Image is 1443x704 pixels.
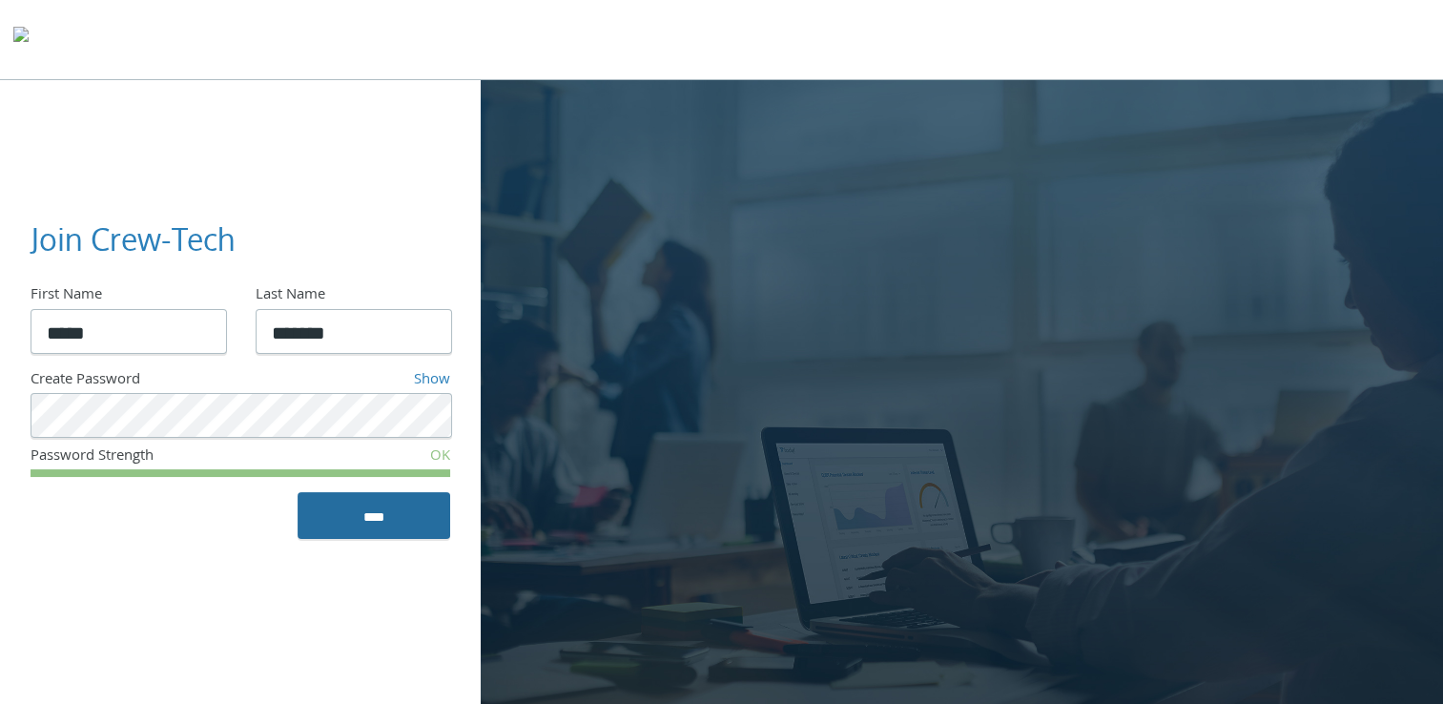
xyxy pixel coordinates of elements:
[31,218,435,261] h3: Join Crew-Tech
[256,284,450,309] div: Last Name
[414,368,450,393] a: Show
[31,369,296,394] div: Create Password
[311,445,451,470] div: OK
[31,445,311,470] div: Password Strength
[31,284,225,309] div: First Name
[13,20,29,58] img: todyl-logo-dark.svg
